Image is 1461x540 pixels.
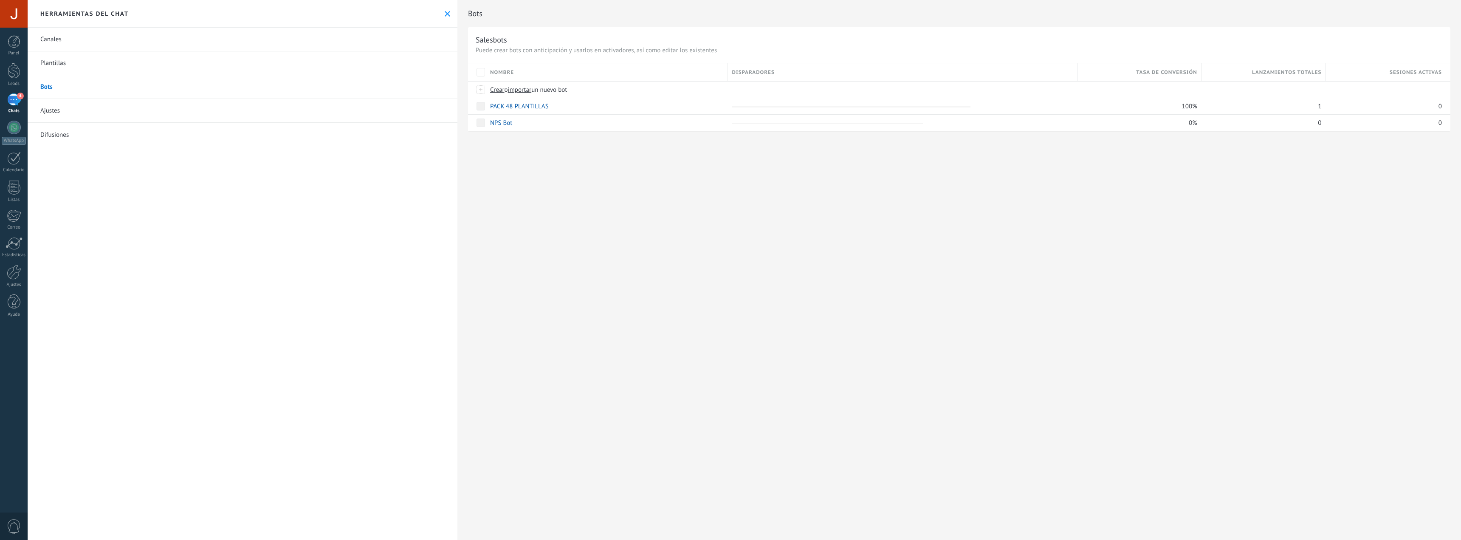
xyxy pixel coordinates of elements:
div: 0 [1326,115,1442,131]
span: Tasa de conversión [1136,68,1197,76]
div: Estadísticas [2,252,26,258]
h2: Herramientas del chat [40,10,129,17]
a: Plantillas [28,51,457,75]
a: Bots [28,75,457,99]
a: PACK 48 PLANTILLAS [490,102,549,110]
div: Ajustes [2,282,26,288]
div: Calendario [2,167,26,173]
span: 0% [1189,119,1197,127]
span: 0 [1438,102,1442,110]
span: 1 [1318,102,1321,110]
a: Canales [28,28,457,51]
span: 4 [17,93,24,99]
span: 0 [1438,119,1442,127]
div: WhatsApp [2,137,26,145]
div: 1 [1202,98,1322,114]
div: Correo [2,225,26,230]
span: o [505,86,508,94]
a: Ajustes [28,99,457,123]
div: Chats [2,108,26,114]
div: 100% [1077,98,1198,114]
div: Salesbots [476,35,507,45]
span: 100% [1182,102,1197,110]
div: Leads [2,81,26,87]
a: NPS Bot [490,119,512,127]
span: 0 [1318,119,1321,127]
div: 0 [1326,98,1442,114]
div: 0 [1202,115,1322,131]
span: Nombre [490,68,514,76]
div: Ayuda [2,312,26,317]
div: 0% [1077,115,1198,131]
h2: Bots [468,5,1450,22]
span: Sesiones activas [1390,68,1442,76]
div: Bots [1202,82,1322,98]
div: Panel [2,51,26,56]
a: Difusiones [28,123,457,147]
div: Listas [2,197,26,203]
p: Puede crear bots con anticipación y usarlos en activadores, así como editar los existentes [476,46,1443,54]
span: Crear [490,86,505,94]
span: importar [508,86,532,94]
span: un nuevo bot [531,86,567,94]
span: Disparadores [732,68,775,76]
div: Bots [1326,82,1442,98]
span: Lanzamientos totales [1252,68,1321,76]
